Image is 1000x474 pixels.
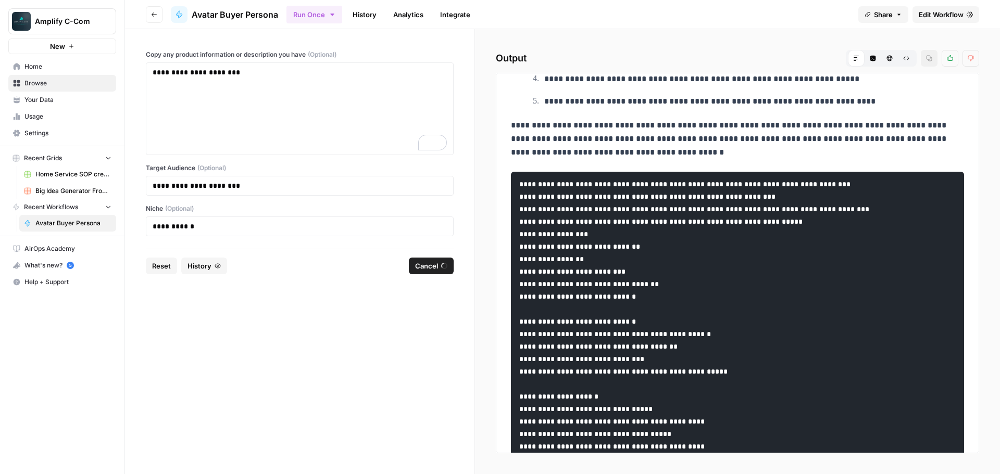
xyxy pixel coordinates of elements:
[19,166,116,183] a: Home Service SOP creator Grid
[146,50,454,59] label: Copy any product information or description you have
[146,258,177,274] button: Reset
[24,62,111,71] span: Home
[146,204,454,213] label: Niche
[346,6,383,23] a: History
[8,58,116,75] a: Home
[24,153,62,163] span: Recent Grids
[69,263,71,268] text: 5
[496,50,979,67] h2: Output
[35,16,98,27] span: Amplify C-Com
[24,244,111,253] span: AirOps Academy
[8,125,116,142] a: Settings
[858,6,908,23] button: Share
[409,258,454,274] button: Cancel
[434,6,477,23] a: Integrate
[286,6,342,23] button: Run Once
[187,261,211,271] span: History
[192,8,278,21] span: Avatar Buyer Persona
[165,204,194,213] span: (Optional)
[387,6,430,23] a: Analytics
[24,112,111,121] span: Usage
[8,199,116,215] button: Recent Workflows
[8,150,116,166] button: Recent Grids
[35,186,111,196] span: Big Idea Generator From Product Grid
[8,240,116,257] a: AirOps Academy
[8,75,116,92] a: Browse
[181,258,227,274] button: History
[35,170,111,179] span: Home Service SOP creator Grid
[19,215,116,232] a: Avatar Buyer Persona
[171,6,278,23] a: Avatar Buyer Persona
[67,262,74,269] a: 5
[197,163,226,173] span: (Optional)
[12,12,31,31] img: Amplify C-Com Logo
[8,8,116,34] button: Workspace: Amplify C-Com
[153,67,447,150] div: To enrich screen reader interactions, please activate Accessibility in Grammarly extension settings
[415,261,438,271] span: Cancel
[24,277,111,287] span: Help + Support
[8,39,116,54] button: New
[874,9,893,20] span: Share
[913,6,979,23] a: Edit Workflow
[8,257,116,274] button: What's new? 5
[8,92,116,108] a: Your Data
[24,79,111,88] span: Browse
[24,202,78,212] span: Recent Workflows
[19,183,116,199] a: Big Idea Generator From Product Grid
[8,274,116,290] button: Help + Support
[50,41,65,52] span: New
[308,50,336,59] span: (Optional)
[24,95,111,105] span: Your Data
[35,219,111,228] span: Avatar Buyer Persona
[146,163,454,173] label: Target Audience
[9,258,116,273] div: What's new?
[24,129,111,138] span: Settings
[919,9,964,20] span: Edit Workflow
[152,261,171,271] span: Reset
[8,108,116,125] a: Usage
